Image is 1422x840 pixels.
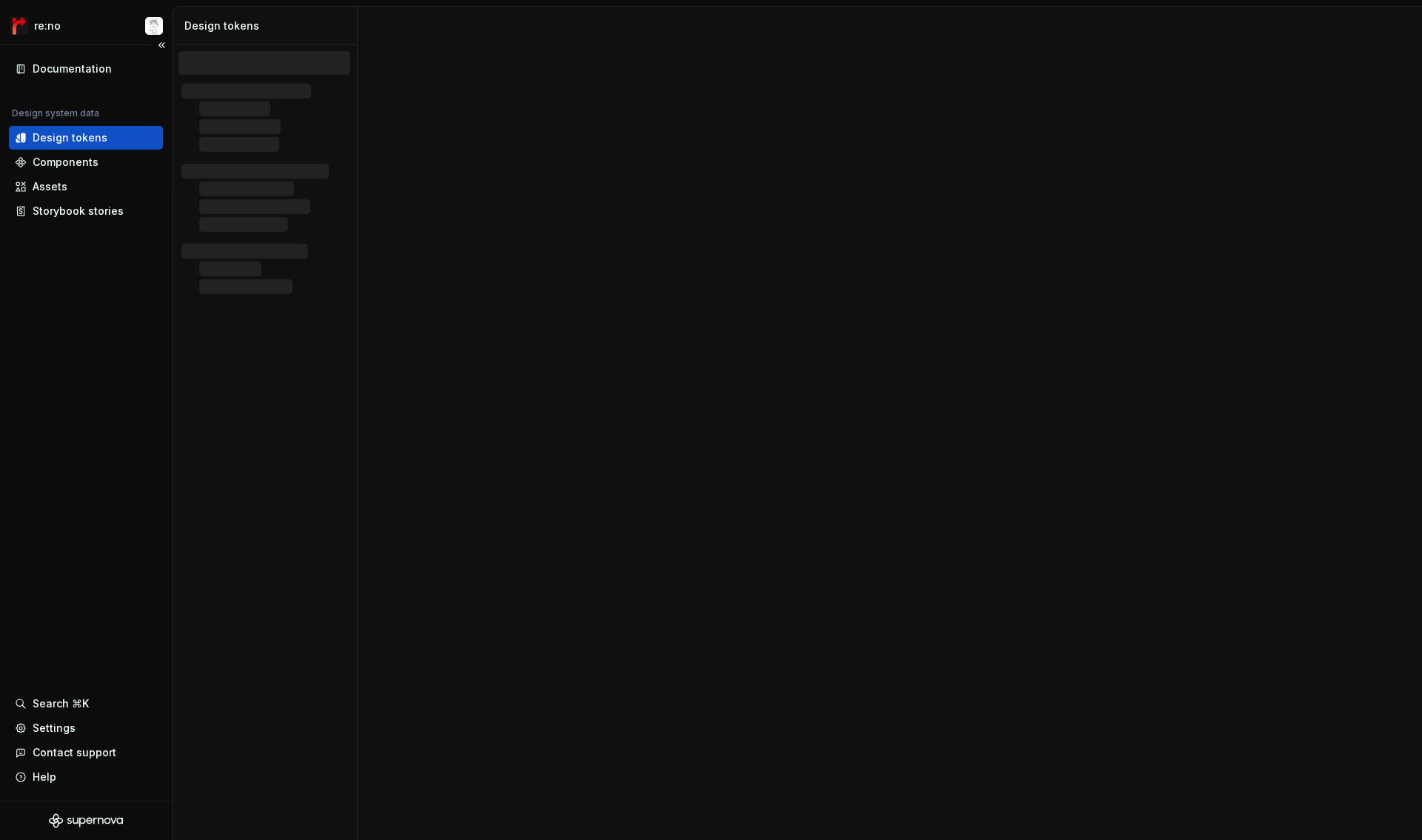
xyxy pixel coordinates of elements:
div: Assets [33,179,67,194]
div: Documentation [33,61,112,76]
svg: Supernova Logo [49,813,123,828]
div: Design tokens [184,19,351,33]
button: re:nonakagam3 [3,10,169,41]
a: Components [9,150,163,174]
a: Design tokens [9,126,163,150]
img: nakagam3 [145,17,163,35]
div: re:no [34,19,61,33]
button: Collapse sidebar [151,35,172,56]
img: 4ec385d3-6378-425b-8b33-6545918efdc5.png [10,17,28,35]
div: Settings [33,721,76,736]
div: Help [33,770,56,784]
div: Contact support [33,745,116,760]
div: Storybook stories [33,204,124,219]
a: Documentation [9,57,163,81]
button: Contact support [9,741,163,764]
a: Storybook stories [9,199,163,223]
div: Design system data [12,107,99,119]
button: Search ⌘K [9,692,163,716]
div: Search ⌘K [33,696,89,711]
div: Design tokens [33,130,107,145]
a: Settings [9,716,163,740]
button: Help [9,765,163,789]
div: Components [33,155,99,170]
a: Assets [9,175,163,199]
